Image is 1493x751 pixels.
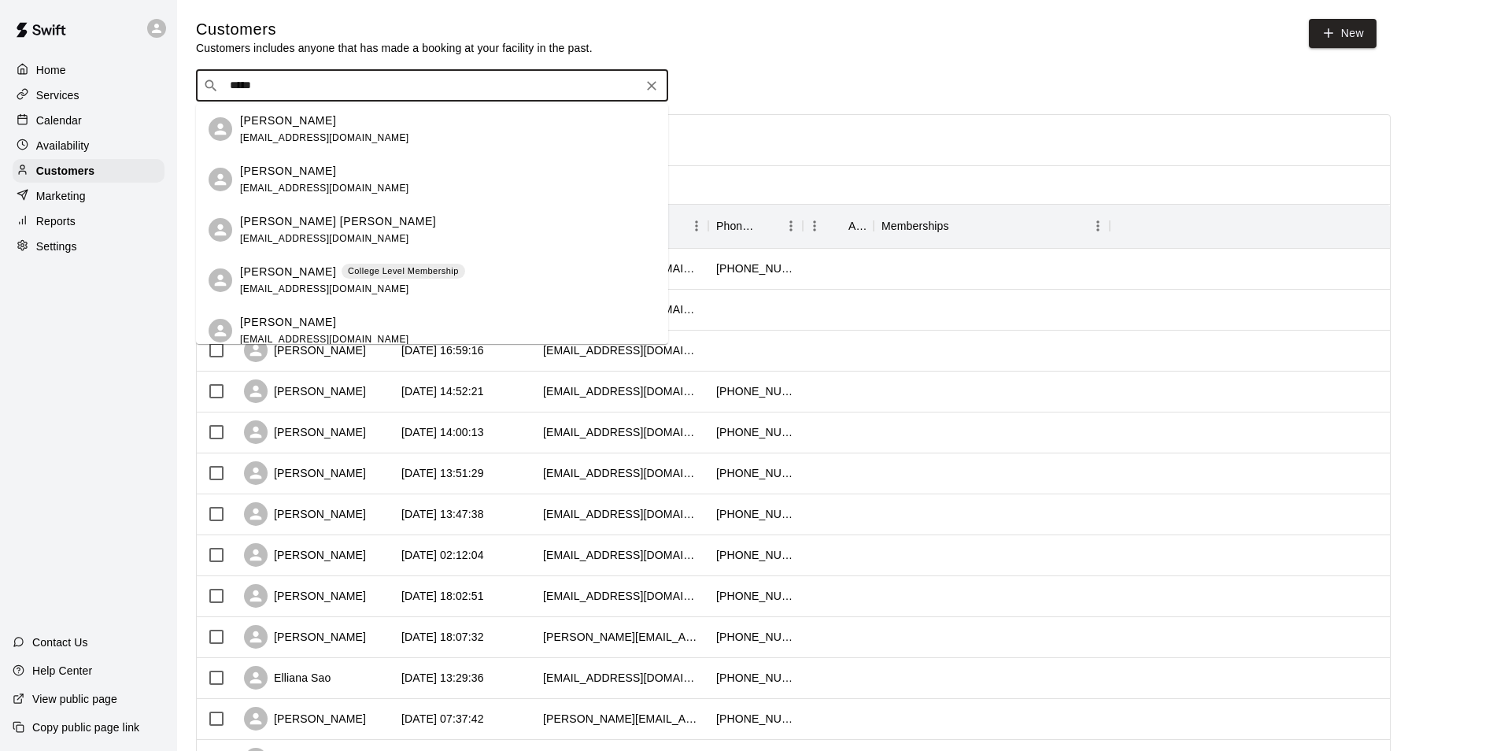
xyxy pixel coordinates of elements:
[826,215,848,237] button: Sort
[32,634,88,650] p: Contact Us
[716,588,795,604] div: +16155096138
[244,666,331,690] div: Elliana Sao
[716,261,795,276] div: +16158041936
[543,711,700,727] div: stephanie.dollery527@gmail.com
[543,424,700,440] div: lisalis0625@gmail.com
[716,424,795,440] div: +12034905927
[401,629,484,645] div: 2025-09-29 18:07:32
[949,215,971,237] button: Sort
[803,204,874,248] div: Age
[240,132,409,143] span: [EMAIL_ADDRESS][DOMAIN_NAME]
[244,625,366,649] div: [PERSON_NAME]
[543,670,700,686] div: lashondasao2@yahoo.com
[13,83,164,107] a: Services
[401,547,484,563] div: 2025-10-02 02:12:04
[848,204,866,248] div: Age
[401,342,484,358] div: 2025-10-06 16:59:16
[244,502,366,526] div: [PERSON_NAME]
[209,117,232,141] div: Donald Harris
[716,506,795,522] div: +15022203718
[1309,19,1377,48] a: New
[401,383,484,399] div: 2025-10-06 14:52:21
[240,163,336,179] p: [PERSON_NAME]
[401,670,484,686] div: 2025-09-28 13:29:36
[32,663,92,679] p: Help Center
[244,461,366,485] div: [PERSON_NAME]
[240,283,409,294] span: [EMAIL_ADDRESS][DOMAIN_NAME]
[13,134,164,157] a: Availability
[240,183,409,194] span: [EMAIL_ADDRESS][DOMAIN_NAME]
[244,420,366,444] div: [PERSON_NAME]
[196,40,593,56] p: Customers includes anyone that has made a booking at your facility in the past.
[543,465,700,481] div: scottgodsey04@gmail.com
[244,543,366,567] div: [PERSON_NAME]
[240,213,436,230] p: [PERSON_NAME] [PERSON_NAME]
[708,204,803,248] div: Phone Number
[543,506,700,522] div: cindyscharcklet@icloud.com
[36,62,66,78] p: Home
[543,588,700,604] div: micdkimb@gmail.com
[209,168,232,191] div: Donald Alexander
[36,239,77,254] p: Settings
[1086,214,1110,238] button: Menu
[209,268,232,292] div: Donald Shoulders
[401,588,484,604] div: 2025-09-30 18:02:51
[716,547,795,563] div: +16153063541
[685,214,708,238] button: Menu
[716,711,795,727] div: +18327311126
[36,87,79,103] p: Services
[36,113,82,128] p: Calendar
[716,465,795,481] div: +16157884014
[240,314,336,331] p: [PERSON_NAME]
[13,159,164,183] a: Customers
[240,113,336,129] p: [PERSON_NAME]
[13,235,164,258] a: Settings
[13,209,164,233] a: Reports
[803,214,826,238] button: Menu
[401,711,484,727] div: 2025-09-27 07:37:42
[543,383,700,399] div: shainat13@yahoo.com
[757,215,779,237] button: Sort
[401,465,484,481] div: 2025-10-03 13:51:29
[240,334,409,345] span: [EMAIL_ADDRESS][DOMAIN_NAME]
[244,339,366,362] div: [PERSON_NAME]
[874,204,1110,248] div: Memberships
[244,584,366,608] div: [PERSON_NAME]
[36,138,90,154] p: Availability
[401,506,484,522] div: 2025-10-02 13:47:38
[716,629,795,645] div: +16157724351
[32,691,117,707] p: View public page
[13,58,164,82] a: Home
[244,379,366,403] div: [PERSON_NAME]
[543,629,700,645] div: monique.maclin@icloud.com
[36,213,76,229] p: Reports
[779,214,803,238] button: Menu
[716,383,795,399] div: +16155826224
[36,163,94,179] p: Customers
[13,184,164,208] a: Marketing
[32,720,139,735] p: Copy public page link
[13,109,164,132] a: Calendar
[543,547,700,563] div: lashondasao02@yahoo.com
[209,218,232,242] div: Amy Mcdonald Koch
[543,342,700,358] div: yessot@bellsouth.net
[36,188,86,204] p: Marketing
[196,70,668,102] div: Search customers by name or email
[716,670,795,686] div: +16153063541
[240,264,336,280] p: [PERSON_NAME]
[641,75,663,97] button: Clear
[716,204,757,248] div: Phone Number
[244,707,366,731] div: [PERSON_NAME]
[196,19,593,40] h5: Customers
[881,204,949,248] div: Memberships
[401,424,484,440] div: 2025-10-04 14:00:13
[348,265,459,278] p: College Level Membership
